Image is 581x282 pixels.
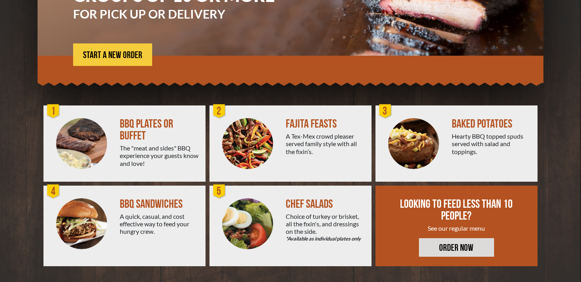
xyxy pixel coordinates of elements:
div: FAJITA FEASTS [286,118,365,130]
a: START A NEW ORDER [73,43,152,66]
div: A Tex-Mex crowd pleaser served family style with all the fixin’s. [286,132,365,155]
img: PEJ-BBQ-Sandwich.png [56,198,107,249]
div: BBQ PLATES OR BUFFET [120,118,199,142]
div: BAKED POTATOES [452,118,531,130]
div: 3 [377,103,393,119]
img: Salad-Circle.png [222,198,273,249]
img: PEJ-Baked-Potato.png [388,118,439,169]
span: START A NEW ORDER [83,51,142,60]
div: 2 [211,103,227,119]
img: PEJ-Fajitas.png [222,118,273,169]
div: Hearty BBQ topped spuds served with salad and toppings. [452,132,531,155]
div: CHEF SALADS [286,198,365,210]
div: See our regular menu [399,224,514,232]
div: The "meat and sides" BBQ experience your guests know and love! [120,144,199,167]
div: 5 [211,184,227,199]
em: *Available as individual plates only [286,235,365,243]
div: LOOKING TO FEED LESS THAN 10 PEOPLE? [399,198,514,222]
div: A quick, casual, and cost effective way to feed your hungry crew. [120,212,199,235]
img: PEJ-BBQ-Buffet.png [56,118,107,169]
div: Choice of turkey or brisket, all the fixin's, and dressings on the side. [286,212,365,243]
div: BBQ SANDWICHES [120,198,199,210]
a: ORDER NOW [419,238,494,257]
h3: FOR PICK UP OR DELIVERY [73,8,298,20]
div: 4 [45,184,61,199]
div: 1 [45,103,61,119]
